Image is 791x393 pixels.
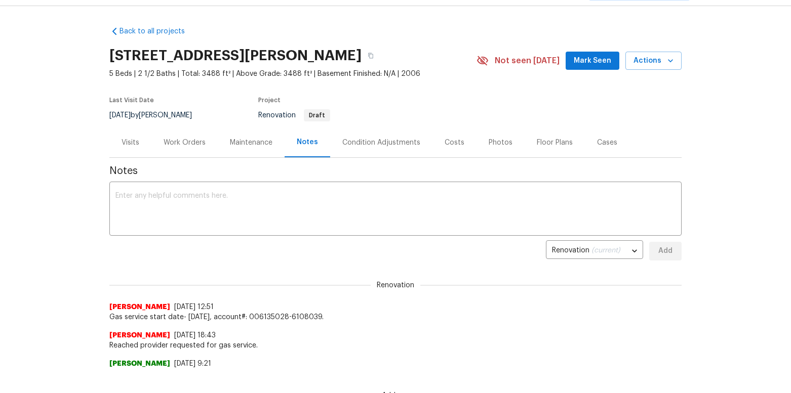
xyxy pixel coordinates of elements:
span: Last Visit Date [109,97,154,103]
span: Not seen [DATE] [495,56,560,66]
div: Work Orders [164,138,206,148]
div: Notes [297,137,318,147]
div: Condition Adjustments [342,138,420,148]
div: Cases [597,138,617,148]
button: Mark Seen [566,52,619,70]
div: Renovation (current) [546,239,643,264]
div: Costs [445,138,464,148]
h2: [STREET_ADDRESS][PERSON_NAME] [109,51,362,61]
div: Photos [489,138,512,148]
span: Actions [634,55,674,67]
span: 5 Beds | 2 1/2 Baths | Total: 3488 ft² | Above Grade: 3488 ft² | Basement Finished: N/A | 2006 [109,69,477,79]
div: Maintenance [230,138,272,148]
span: [DATE] [109,112,131,119]
div: by [PERSON_NAME] [109,109,204,121]
span: Draft [305,112,329,118]
span: Gas service start date- [DATE], account#: 006135028-6108039. [109,312,682,322]
button: Actions [625,52,682,70]
span: Project [258,97,281,103]
a: Back to all projects [109,26,207,36]
span: [DATE] 12:51 [174,303,214,311]
button: Copy Address [362,47,380,65]
span: Mark Seen [574,55,611,67]
div: Visits [122,138,139,148]
span: Notes [109,166,682,176]
span: Reached provider requested for gas service. [109,340,682,351]
span: (current) [591,247,620,254]
span: [PERSON_NAME] [109,302,170,312]
span: [DATE] 18:43 [174,332,216,339]
span: Renovation [258,112,330,119]
span: [PERSON_NAME] [109,330,170,340]
span: [DATE] 9:21 [174,360,211,367]
span: Renovation [371,280,420,290]
div: Floor Plans [537,138,573,148]
span: [PERSON_NAME] [109,359,170,369]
